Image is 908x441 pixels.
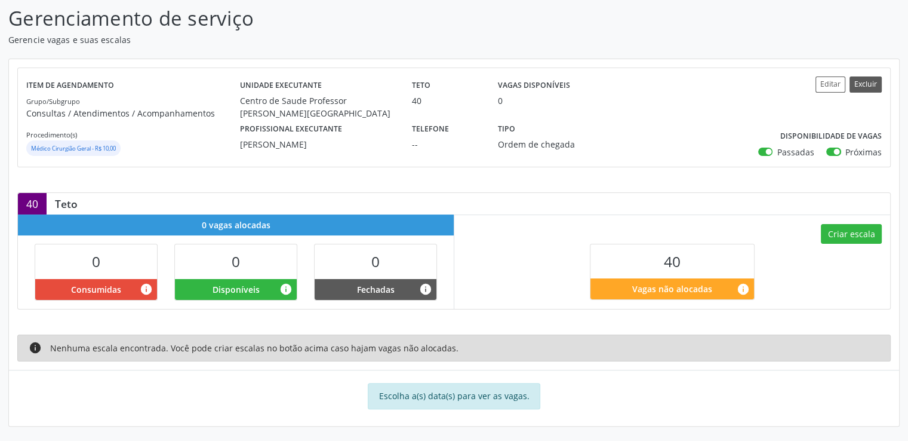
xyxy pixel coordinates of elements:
[18,215,454,235] div: 0 vagas alocadas
[213,283,260,296] span: Disponíveis
[357,283,395,296] span: Fechadas
[240,76,322,95] label: Unidade executante
[780,127,882,146] label: Disponibilidade de vagas
[845,146,882,158] label: Próximas
[47,197,86,210] div: Teto
[777,146,814,158] label: Passadas
[26,130,77,139] small: Procedimento(s)
[632,283,712,295] span: Vagas não alocadas
[240,138,395,151] div: [PERSON_NAME]
[412,94,481,107] div: 40
[498,120,515,138] label: Tipo
[371,252,380,271] span: 0
[737,283,750,296] i: Quantidade de vagas restantes do teto de vagas
[8,33,632,46] p: Gerencie vagas e suas escalas
[92,252,100,271] span: 0
[232,252,240,271] span: 0
[8,4,632,33] p: Gerenciamento de serviço
[419,283,432,296] i: Vagas alocadas e sem marcações associadas que tiveram sua disponibilidade fechada
[412,138,481,151] div: --
[368,383,540,409] div: Escolha a(s) data(s) para ver as vagas.
[498,94,503,107] div: 0
[498,138,610,151] div: Ordem de chegada
[26,76,114,95] label: Item de agendamento
[26,107,240,120] p: Consultas / Atendimentos / Acompanhamentos
[815,76,845,93] button: Editar
[240,120,342,138] label: Profissional executante
[140,283,153,296] i: Vagas alocadas que possuem marcações associadas
[279,283,293,296] i: Vagas alocadas e sem marcações associadas
[849,76,882,93] button: Excluir
[17,335,891,362] div: Nenhuma escala encontrada. Você pode criar escalas no botão acima caso hajam vagas não alocadas.
[664,252,681,271] span: 40
[412,76,430,95] label: Teto
[240,94,395,120] div: Centro de Saude Professor [PERSON_NAME][GEOGRAPHIC_DATA]
[18,193,47,215] div: 40
[31,145,116,152] small: Médico Cirurgião Geral - R$ 10,00
[29,341,42,354] i: info
[412,120,449,138] label: Telefone
[498,76,570,95] label: Vagas disponíveis
[26,97,80,106] small: Grupo/Subgrupo
[71,283,121,296] span: Consumidas
[821,224,882,244] button: Criar escala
